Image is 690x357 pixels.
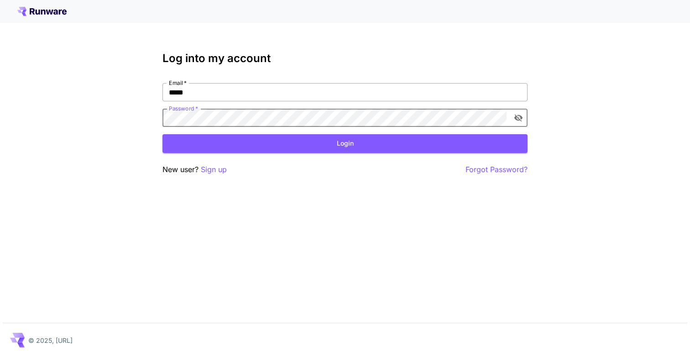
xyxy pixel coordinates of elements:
[28,336,73,345] p: © 2025, [URL]
[201,164,227,175] button: Sign up
[162,134,528,153] button: Login
[162,52,528,65] h3: Log into my account
[465,164,528,175] button: Forgot Password?
[510,110,527,126] button: toggle password visibility
[169,79,187,87] label: Email
[162,164,227,175] p: New user?
[169,105,198,112] label: Password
